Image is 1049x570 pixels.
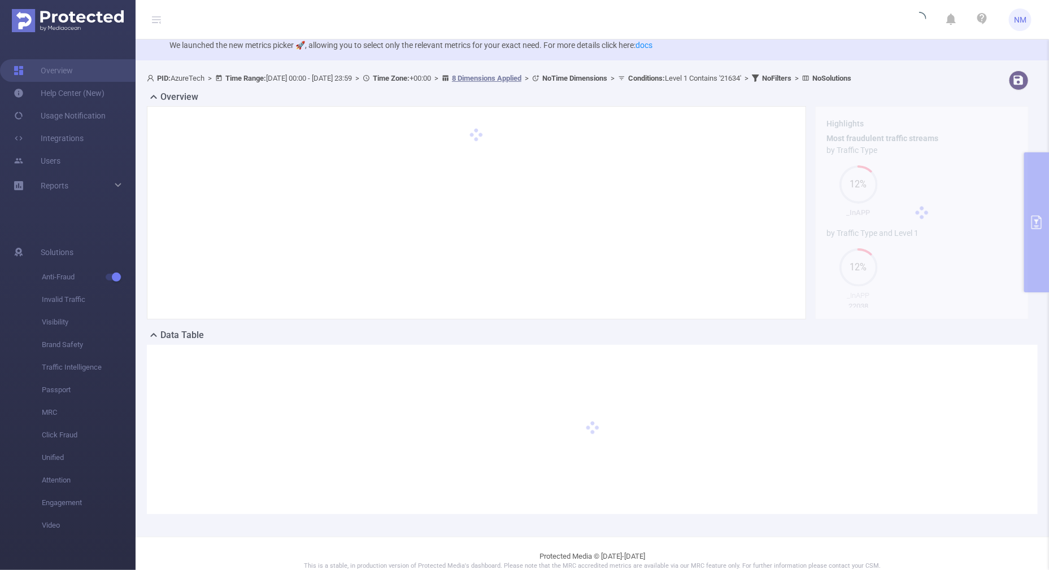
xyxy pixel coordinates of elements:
span: Anti-Fraud [42,266,136,288]
span: Brand Safety [42,334,136,356]
u: 8 Dimensions Applied [452,74,521,82]
b: No Solutions [812,74,851,82]
span: Attention [42,469,136,492]
h2: Data Table [160,328,204,342]
a: Reports [41,174,68,197]
a: Integrations [14,127,84,150]
a: docs [636,41,652,50]
span: Invalid Traffic [42,288,136,311]
span: Passport [42,379,136,401]
span: > [431,74,442,82]
a: Users [14,150,60,172]
b: Time Zone: [373,74,410,82]
span: Reports [41,181,68,190]
span: Level 1 Contains '21634' [628,74,741,82]
span: Traffic Intelligence [42,356,136,379]
span: Engagement [42,492,136,514]
b: No Filters [762,74,791,82]
i: icon: loading [913,12,926,28]
span: > [521,74,532,82]
span: > [607,74,618,82]
span: AzureTech [DATE] 00:00 - [DATE] 23:59 +00:00 [147,74,851,82]
span: Video [42,514,136,537]
span: NM [1014,8,1026,31]
span: > [791,74,802,82]
i: icon: user [147,74,157,82]
a: Overview [14,59,73,82]
b: No Time Dimensions [542,74,607,82]
span: Solutions [41,241,73,264]
img: Protected Media [12,9,124,32]
span: MRC [42,401,136,424]
b: Conditions : [628,74,665,82]
a: Help Center (New) [14,82,105,104]
span: We launched the new metrics picker 🚀, allowing you to select only the relevant metrics for your e... [169,41,652,50]
span: > [352,74,363,82]
b: PID: [157,74,171,82]
span: Visibility [42,311,136,334]
span: Click Fraud [42,424,136,446]
span: > [204,74,215,82]
span: Unified [42,446,136,469]
a: Usage Notification [14,104,106,127]
span: > [741,74,752,82]
b: Time Range: [225,74,266,82]
h2: Overview [160,90,198,104]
